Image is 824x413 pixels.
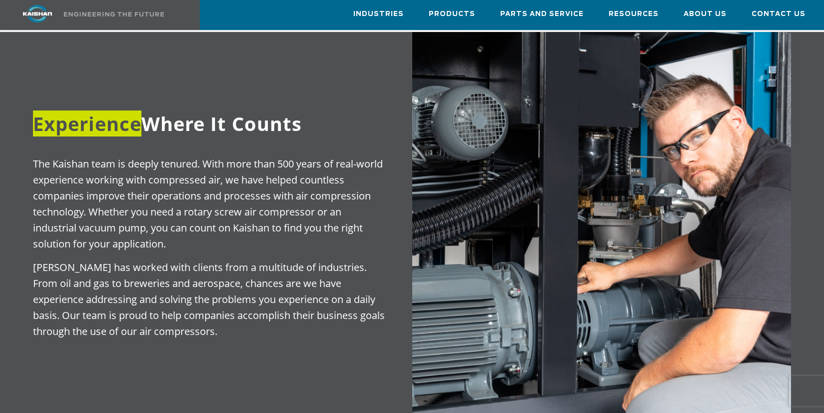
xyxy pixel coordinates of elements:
[752,0,806,27] a: Contact Us
[500,0,584,27] a: Parts and Service
[33,156,387,252] p: The Kaishan team is deeply tenured. With more than 500 years of real-world experience working wit...
[64,12,164,16] img: Engineering the future
[609,8,659,20] span: Resources
[353,0,404,27] a: Industries
[429,0,475,27] a: Products
[33,259,387,339] p: [PERSON_NAME] has worked with clients from a multitude of industries. From oil and gas to breweri...
[684,8,727,20] span: About Us
[609,0,659,27] a: Resources
[353,8,404,20] span: Industries
[500,8,584,20] span: Parts and Service
[33,110,302,136] span: Where It Counts
[752,8,806,20] span: Contact Us
[429,8,475,20] span: Products
[33,110,141,136] span: Experience
[684,0,727,27] a: About Us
